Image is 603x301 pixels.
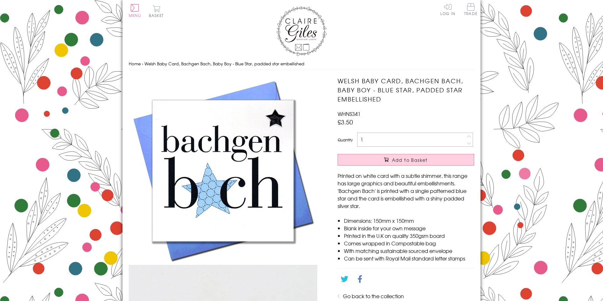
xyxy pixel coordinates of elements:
li: Blank inside for your own message [344,224,474,232]
span: Welsh Baby Card, Bachgen Bach, Baby Boy - Blue Star, padded star embellished [144,61,304,67]
span: WHNS341 [338,110,361,118]
span: Add to Basket [392,157,428,163]
li: Printed in the U.K on quality 350gsm board [344,232,474,239]
li: With matching sustainable sourced envelope [344,247,474,254]
a: Home [129,61,141,67]
p: Printed on white card with a subtle shimmer, this range has large graphics and beautiful embellis... [338,172,474,210]
span: Trade [464,3,477,15]
h1: Welsh Baby Card, Bachgen Bach, Baby Boy - Blue Star, padded star embellished [338,76,474,103]
img: Claire Giles Greetings Cards [276,6,327,56]
span: £3.50 [338,118,353,126]
button: Menu [129,4,141,17]
a: Go back to the collection [343,292,404,300]
li: Dimensions: 150mm x 150mm [344,217,474,224]
li: Can be sent with Royal Mail standard letter stamps [344,254,474,262]
a: Trade [464,3,477,17]
label: Quantity [338,137,353,143]
span: › [142,61,143,67]
li: Comes wrapped in Compostable bag [344,239,474,247]
span: Menu [129,13,141,18]
a: Log In [440,3,455,15]
button: Basket [148,5,165,17]
button: Add to Basket [338,154,474,166]
nav: breadcrumbs [129,57,474,70]
img: Welsh Baby Card, Bachgen Bach, Baby Boy - Blue Star, padded star embellished [129,76,317,265]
